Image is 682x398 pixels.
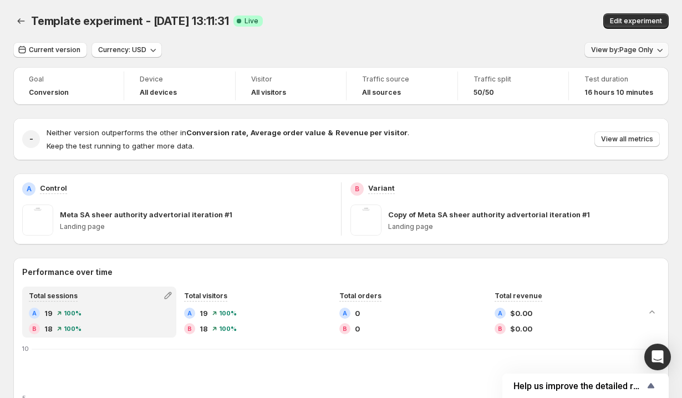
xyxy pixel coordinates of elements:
p: Control [40,182,67,193]
strong: Average order value [251,128,325,137]
h4: All devices [140,88,177,97]
p: Landing page [388,222,660,231]
img: Copy of Meta SA sheer authority advertorial iteration #1 [350,205,381,236]
a: Traffic split50/50 [474,74,553,98]
h2: B [498,325,502,332]
span: Total orders [339,292,381,300]
p: Variant [368,182,395,193]
h2: A [498,310,502,317]
h4: All visitors [251,88,286,97]
a: GoalConversion [29,74,108,98]
span: 100 % [219,310,237,317]
button: Current version [13,42,87,58]
span: Visitor [251,75,330,84]
span: $0.00 [510,308,532,319]
p: Copy of Meta SA sheer authority advertorial iteration #1 [388,209,590,220]
span: Total revenue [495,292,542,300]
h4: All sources [362,88,401,97]
strong: , [246,128,248,137]
button: View all metrics [594,131,660,147]
span: 50/50 [474,88,494,97]
button: Show survey - Help us improve the detailed report for A/B campaigns [513,379,658,392]
span: 100 % [64,325,82,332]
span: Total sessions [29,292,78,300]
span: Device [140,75,219,84]
span: 100 % [219,325,237,332]
p: Meta SA sheer authority advertorial iteration #1 [60,209,232,220]
button: Back [13,13,29,29]
span: $0.00 [510,323,532,334]
span: Traffic source [362,75,441,84]
span: Live [245,17,258,25]
span: 19 [44,308,53,319]
span: Help us improve the detailed report for A/B campaigns [513,381,644,391]
div: Open Intercom Messenger [644,344,671,370]
span: 0 [355,308,360,319]
span: Edit experiment [610,17,662,25]
span: Traffic split [474,75,553,84]
a: DeviceAll devices [140,74,219,98]
span: Neither version outperforms the other in . [47,128,409,137]
p: Landing page [60,222,332,231]
button: View by:Page Only [584,42,669,58]
h2: - [29,134,33,145]
strong: Conversion rate [186,128,246,137]
button: Collapse chart [644,304,660,320]
span: Test duration [584,75,653,84]
h2: B [355,185,359,193]
span: Total visitors [184,292,227,300]
h2: A [343,310,347,317]
span: Template experiment - [DATE] 13:11:31 [31,14,229,28]
h2: B [343,325,347,332]
button: Currency: USD [91,42,162,58]
span: Goal [29,75,108,84]
a: VisitorAll visitors [251,74,330,98]
a: Traffic sourceAll sources [362,74,441,98]
span: Keep the test running to gather more data. [47,141,194,150]
span: 19 [200,308,208,319]
span: View by: Page Only [591,45,653,54]
h2: B [187,325,192,332]
button: Edit experiment [603,13,669,29]
h2: A [187,310,192,317]
a: Test duration16 hours 10 minutes [584,74,653,98]
span: 18 [200,323,208,334]
span: 100 % [64,310,82,317]
span: Conversion [29,88,69,97]
h2: A [27,185,32,193]
span: Current version [29,45,80,54]
h2: B [32,325,37,332]
strong: & [328,128,333,137]
strong: Revenue per visitor [335,128,408,137]
span: 18 [44,323,53,334]
text: 10 [22,345,29,353]
img: Meta SA sheer authority advertorial iteration #1 [22,205,53,236]
span: View all metrics [601,135,653,144]
h2: A [32,310,37,317]
span: 0 [355,323,360,334]
span: Currency: USD [98,45,146,54]
h2: Performance over time [22,267,660,278]
span: 16 hours 10 minutes [584,88,653,97]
